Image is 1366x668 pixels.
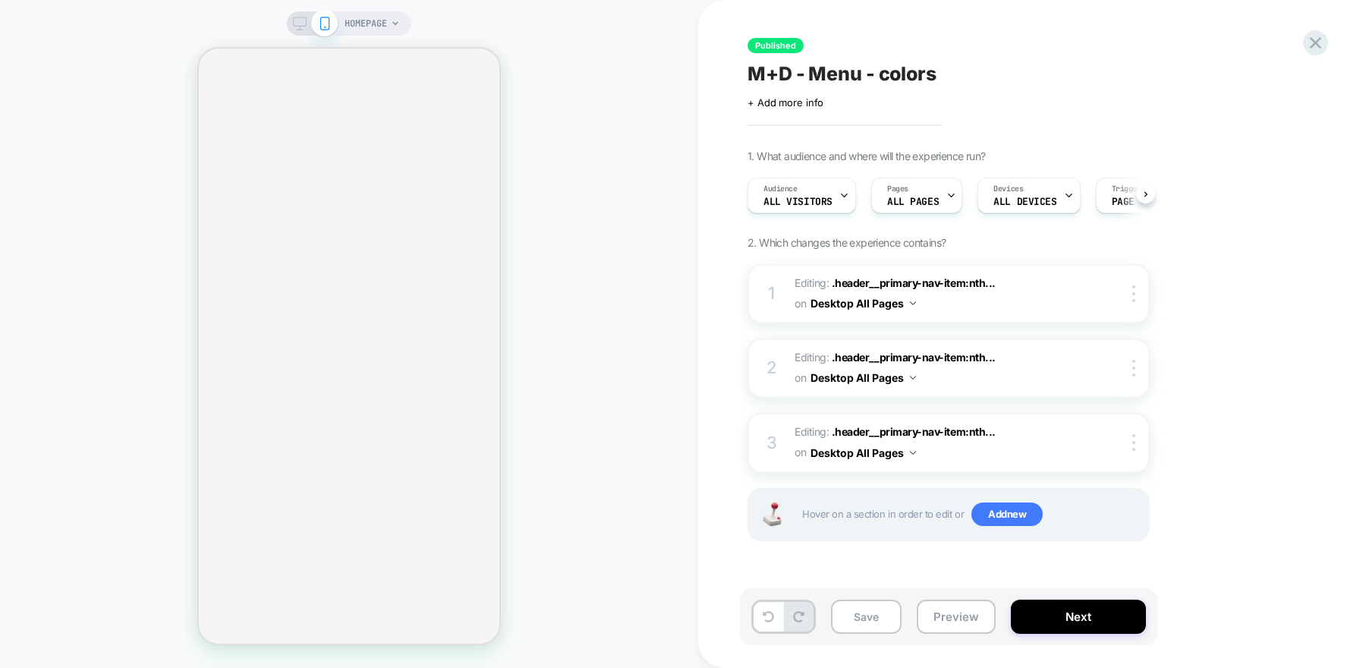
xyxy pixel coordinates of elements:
span: Editing : [795,422,1084,463]
span: Editing : [795,273,1084,314]
span: Audience [763,184,798,194]
img: down arrow [910,451,916,455]
button: Preview [917,600,996,634]
img: down arrow [910,301,916,305]
img: close [1132,434,1135,451]
span: .header__primary-nav-item:nth... [832,276,996,289]
span: 1. What audience and where will the experience run? [748,150,985,162]
span: Hover on a section in order to edit or [802,503,1141,527]
div: 2 [764,353,779,383]
span: .header__primary-nav-item:nth... [832,351,996,364]
span: .header__primary-nav-item:nth... [832,425,996,438]
img: Joystick [757,503,787,526]
span: Devices [993,184,1023,194]
span: ALL DEVICES [993,197,1056,207]
span: on [795,443,806,462]
div: 1 [764,279,779,309]
img: down arrow [910,376,916,380]
span: on [795,368,806,387]
span: ALL PAGES [887,197,939,207]
button: Desktop All Pages [810,442,916,464]
button: Desktop All Pages [810,367,916,389]
img: close [1132,360,1135,377]
span: Trigger [1112,184,1141,194]
button: Next [1011,600,1146,634]
span: Add new [971,503,1043,527]
span: + Add more info [748,96,823,109]
span: 2. Which changes the experience contains? [748,236,946,249]
span: Page Load [1112,197,1163,207]
button: Save [831,600,902,634]
div: 3 [764,428,779,458]
span: HOMEPAGE [345,11,387,36]
span: Published [748,38,804,53]
span: M+D - Menu - colors [748,62,936,85]
button: Desktop All Pages [810,292,916,314]
span: Pages [887,184,908,194]
span: on [795,294,806,313]
img: close [1132,285,1135,302]
span: All Visitors [763,197,833,207]
span: Editing : [795,348,1084,389]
